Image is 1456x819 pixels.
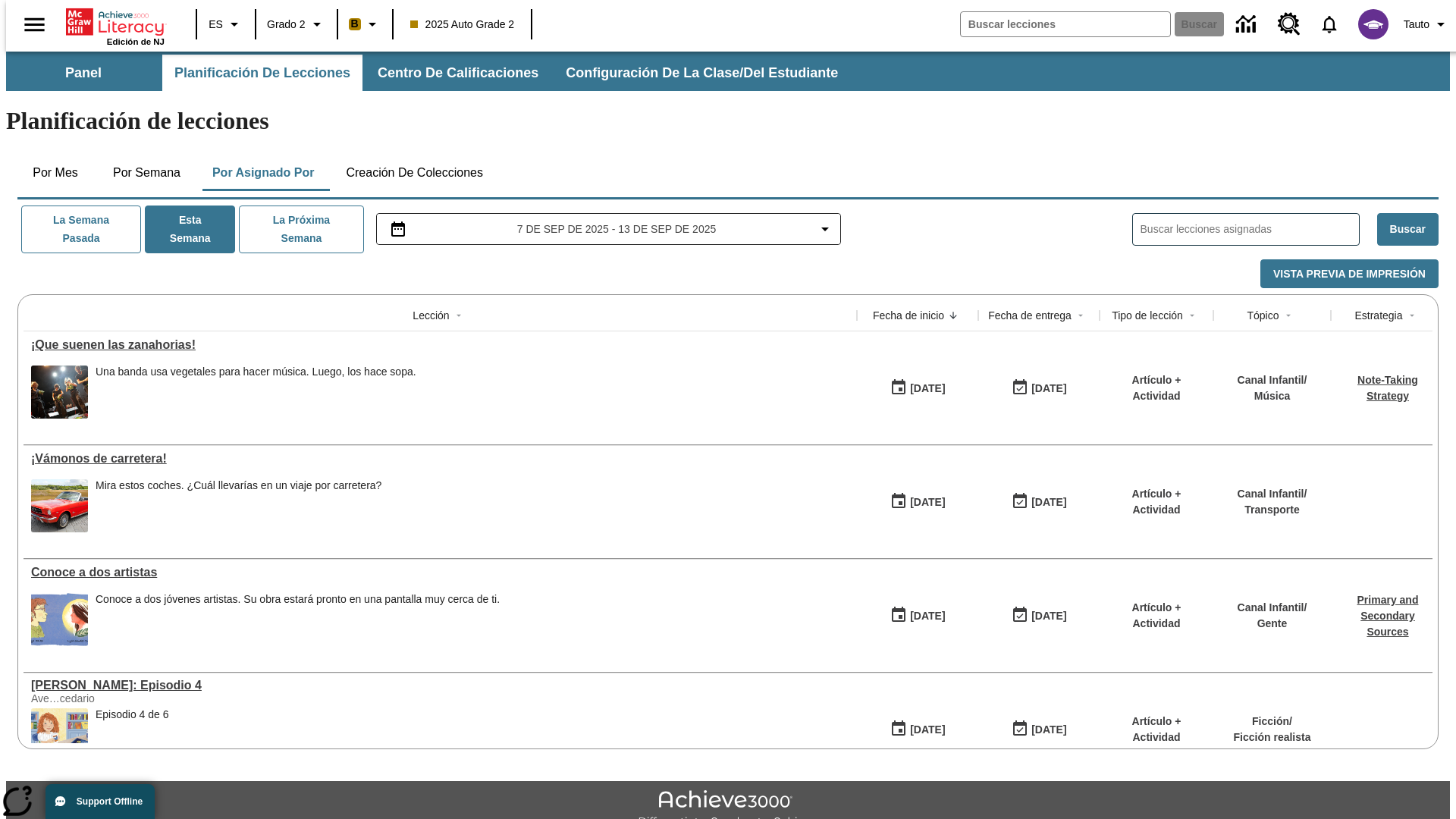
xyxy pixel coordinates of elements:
[96,593,500,646] div: Conoce a dos jóvenes artistas. Su obra estará pronto en una pantalla muy cerca de ti.
[413,308,449,323] div: Lección
[1404,17,1429,33] span: Tauto
[96,708,169,761] span: Episodio 4 de 6
[1183,306,1201,325] button: Sort
[910,379,945,398] div: [DATE]
[8,55,159,91] button: Panel
[1031,607,1066,626] div: [DATE]
[1398,11,1456,38] button: Perfil/Configuración
[31,338,849,352] a: ¡Que suenen las zanahorias!, Lecciones
[31,566,849,579] div: Conoce a dos artistas
[31,338,849,352] div: ¡Que suenen las zanahorias!
[17,155,93,191] button: Por mes
[910,720,945,739] div: [DATE]
[366,55,551,91] button: Centro de calificaciones
[554,55,850,91] button: Configuración de la clase/del estudiante
[1107,486,1206,518] p: Artículo + Actividad
[1349,5,1398,44] button: Escoja un nuevo avatar
[96,366,416,419] div: Una banda usa vegetales para hacer música. Luego, los hace sopa.
[334,155,495,191] button: Creación de colecciones
[1354,308,1402,323] div: Estrategia
[1234,714,1311,730] p: Ficción /
[162,55,362,91] button: Planificación de lecciones
[209,17,223,33] span: ES
[21,206,141,253] button: La semana pasada
[1107,372,1206,404] p: Artículo + Actividad
[351,14,359,33] span: B
[31,708,88,761] img: Elena está sentada en la mesa de clase, poniendo pegamento en un trozo de papel. Encima de la mes...
[1031,493,1066,512] div: [DATE]
[267,17,306,33] span: Grado 2
[1238,486,1307,502] p: Canal Infantil /
[31,566,849,579] a: Conoce a dos artistas, Lecciones
[96,593,500,606] div: Conoce a dos jóvenes artistas. Su obra estará pronto en una pantalla muy cerca de ti.
[96,479,381,532] div: Mira estos coches. ¿Cuál llevarías en un viaje por carretera?
[1357,374,1418,402] a: Note-Taking Strategy
[1247,308,1279,323] div: Tópico
[988,308,1072,323] div: Fecha de entrega
[873,308,944,323] div: Fecha de inicio
[1377,213,1439,246] button: Buscar
[1279,306,1298,325] button: Sort
[31,479,88,532] img: Un auto Ford Mustang rojo descapotable estacionado en un suelo adoquinado delante de un campo
[450,306,468,325] button: Sort
[1238,616,1307,632] p: Gente
[410,17,515,33] span: 2025 Auto Grade 2
[77,796,143,807] span: Support Offline
[31,679,849,692] a: Elena Menope: Episodio 4, Lecciones
[944,306,962,325] button: Sort
[1006,488,1072,516] button: 09/07/25: Último día en que podrá accederse la lección
[885,488,950,516] button: 09/07/25: Primer día en que estuvo disponible la lección
[1006,601,1072,630] button: 09/07/25: Último día en que podrá accederse la lección
[31,452,849,466] div: ¡Vámonos de carretera!
[12,2,57,47] button: Abrir el menú lateral
[31,692,259,704] div: Ave…cedario
[517,221,717,237] span: 7 de sep de 2025 - 13 de sep de 2025
[45,784,155,819] button: Support Offline
[107,37,165,46] span: Edición de NJ
[1260,259,1439,289] button: Vista previa de impresión
[1006,374,1072,403] button: 09/07/25: Último día en que podrá accederse la lección
[96,708,169,721] div: Episodio 4 de 6
[66,5,165,46] div: Portada
[1310,5,1349,44] a: Notificaciones
[1031,379,1066,398] div: [DATE]
[1107,600,1206,632] p: Artículo + Actividad
[1238,372,1307,388] p: Canal Infantil /
[343,11,388,38] button: Boost El color de la clase es anaranjado claro. Cambiar el color de la clase.
[1234,730,1311,745] p: Ficción realista
[1227,4,1269,45] a: Centro de información
[101,155,193,191] button: Por semana
[1238,600,1307,616] p: Canal Infantil /
[910,607,945,626] div: [DATE]
[66,7,165,37] a: Portada
[31,366,88,419] img: Un grupo de personas vestidas de negro toca música en un escenario.
[910,493,945,512] div: [DATE]
[885,601,950,630] button: 09/07/25: Primer día en que estuvo disponible la lección
[1269,4,1310,45] a: Centro de recursos, Se abrirá en una pestaña nueva.
[961,12,1170,36] input: Buscar campo
[1112,308,1183,323] div: Tipo de lección
[145,206,235,253] button: Esta semana
[1358,9,1389,39] img: avatar image
[200,155,327,191] button: Por asignado por
[31,452,849,466] a: ¡Vámonos de carretera!, Lecciones
[383,220,835,238] button: Seleccione el intervalo de fechas opción del menú
[202,11,250,38] button: Lenguaje: ES, Selecciona un idioma
[1141,218,1359,240] input: Buscar lecciones asignadas
[1031,720,1066,739] div: [DATE]
[6,107,1450,135] h1: Planificación de lecciones
[6,55,852,91] div: Subbarra de navegación
[31,679,849,692] div: Elena Menope: Episodio 4
[96,366,416,378] div: Una banda usa vegetales para hacer música. Luego, los hace sopa.
[1403,306,1421,325] button: Sort
[816,220,834,238] svg: Collapse Date Range Filter
[31,593,88,646] img: Un autorretrato caricaturesco de Maya Halko y uno realista de Lyla Sowder-Yuson.
[1238,502,1307,518] p: Transporte
[885,715,950,744] button: 09/07/25: Primer día en que estuvo disponible la lección
[239,206,363,253] button: La próxima semana
[96,479,381,492] div: Mira estos coches. ¿Cuál llevarías en un viaje por carretera?
[6,52,1450,91] div: Subbarra de navegación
